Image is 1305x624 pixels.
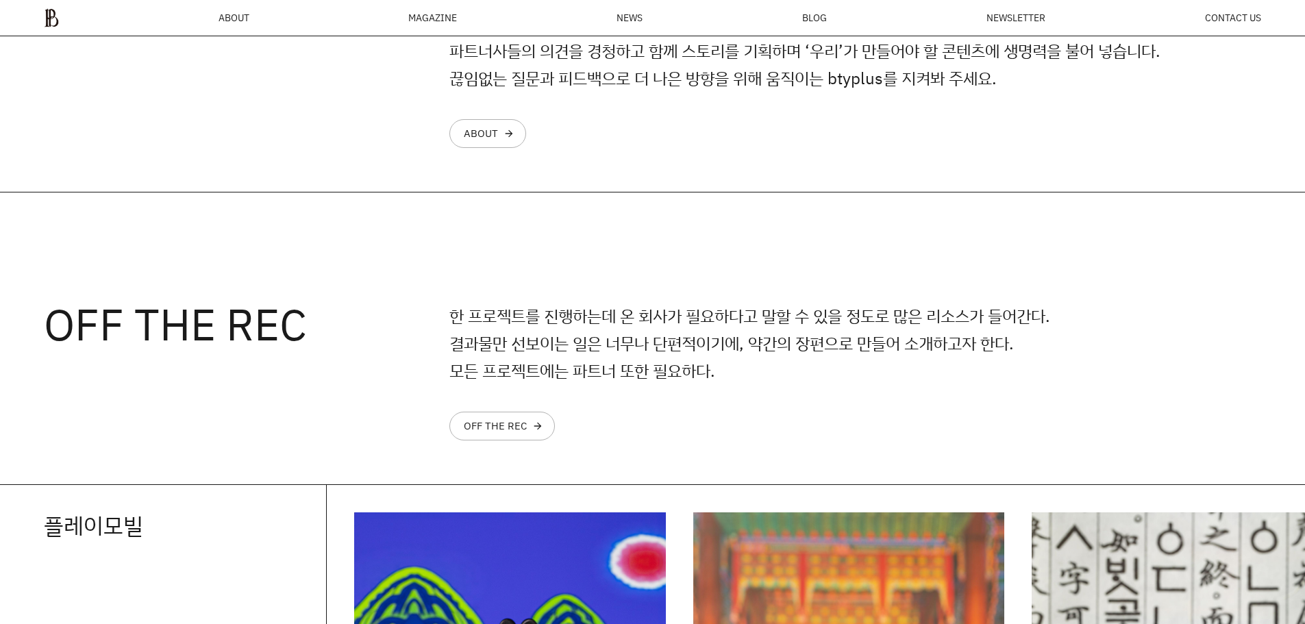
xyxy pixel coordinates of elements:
div: ABOUT [464,128,498,139]
a: NEWS [617,13,643,23]
a: ABOUT [219,13,249,23]
a: NEWSLETTER [986,13,1045,23]
div: MAGAZINE [408,13,457,23]
div: arrow_forward [532,421,543,432]
p: 한 프로젝트를 진행하는데 온 회사가 필요하다고 말할 수 있을 정도로 많은 리소스가 들어간다. 결과물만 선보이는 일은 너무나 단편적이기에, 약간의 장편으로 만들어 소개하고자 한... [449,302,1203,384]
p: btyplus가 하는 업무는 다양하지만 모두 ‘기획’에서 시작합니다. 파트너사들의 의견을 경청하고 함께 스토리를 기획하며 ‘우리’가 만들어야 할 콘텐츠에 생명력을 불어 넣습니... [449,10,1203,92]
a: OFF THE RECarrow_forward [449,412,555,440]
a: 플레이모빌 [44,511,143,540]
div: arrow_forward [504,128,514,139]
a: ABOUTarrow_forward [449,119,526,148]
a: BLOG [802,13,827,23]
h3: OFF THE REC [44,302,449,346]
a: CONTACT US [1205,13,1261,23]
img: ba379d5522eb3.png [44,8,59,27]
div: OFF THE REC [464,421,527,432]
